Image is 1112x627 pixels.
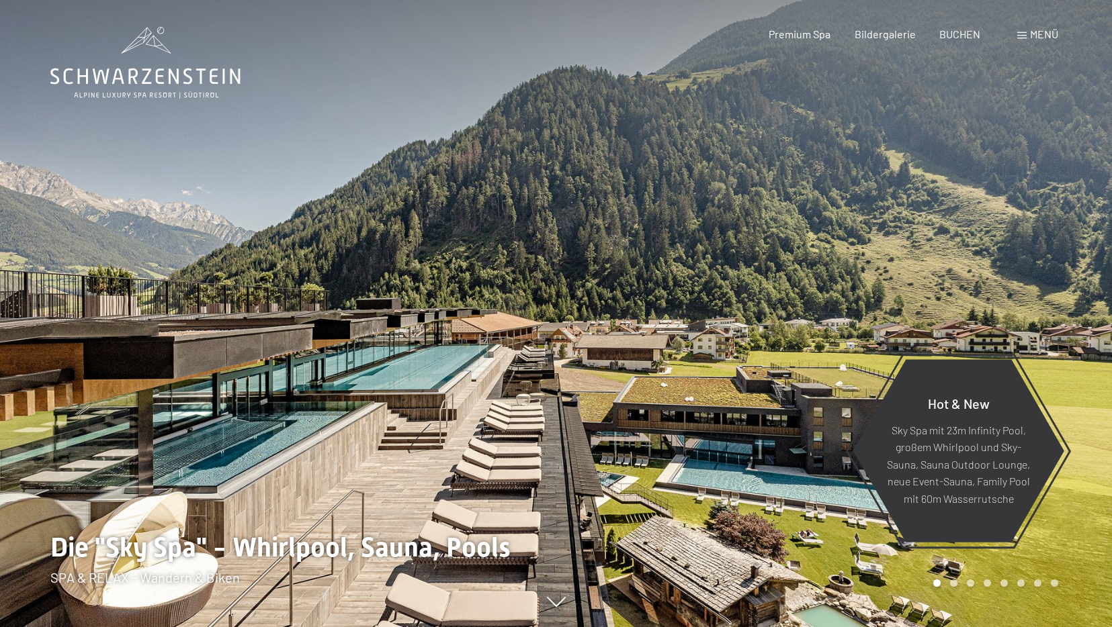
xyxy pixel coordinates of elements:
p: Sky Spa mit 23m Infinity Pool, großem Whirlpool und Sky-Sauna, Sauna Outdoor Lounge, neue Event-S... [886,421,1031,507]
div: Carousel Page 6 [1017,579,1025,587]
div: Carousel Page 4 [984,579,991,587]
div: Carousel Pagination [929,579,1058,587]
div: Carousel Page 2 [950,579,957,587]
a: Hot & New Sky Spa mit 23m Infinity Pool, großem Whirlpool und Sky-Sauna, Sauna Outdoor Lounge, ne... [852,358,1065,543]
span: Hot & New [928,395,990,411]
a: BUCHEN [939,28,980,40]
div: Carousel Page 7 [1034,579,1041,587]
a: Premium Spa [769,28,830,40]
span: Menü [1030,28,1058,40]
div: Carousel Page 8 [1051,579,1058,587]
div: Carousel Page 1 (Current Slide) [933,579,941,587]
a: Bildergalerie [855,28,916,40]
div: Carousel Page 3 [967,579,974,587]
div: Carousel Page 5 [1000,579,1008,587]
